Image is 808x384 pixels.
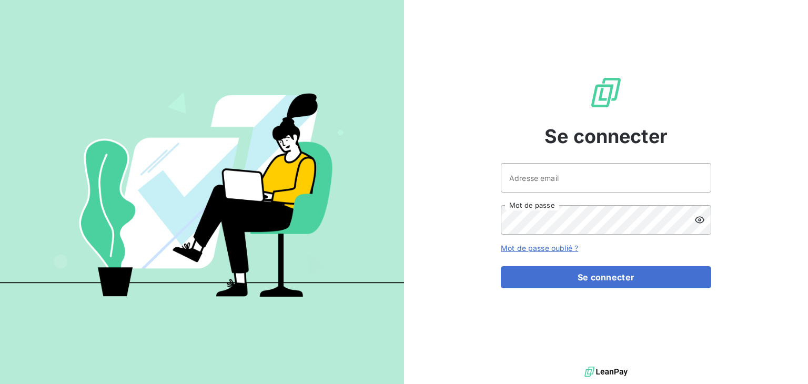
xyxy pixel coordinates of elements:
[501,163,711,193] input: placeholder
[584,364,628,380] img: logo
[544,122,668,150] span: Se connecter
[589,76,623,109] img: Logo LeanPay
[501,266,711,288] button: Se connecter
[501,244,578,252] a: Mot de passe oublié ?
